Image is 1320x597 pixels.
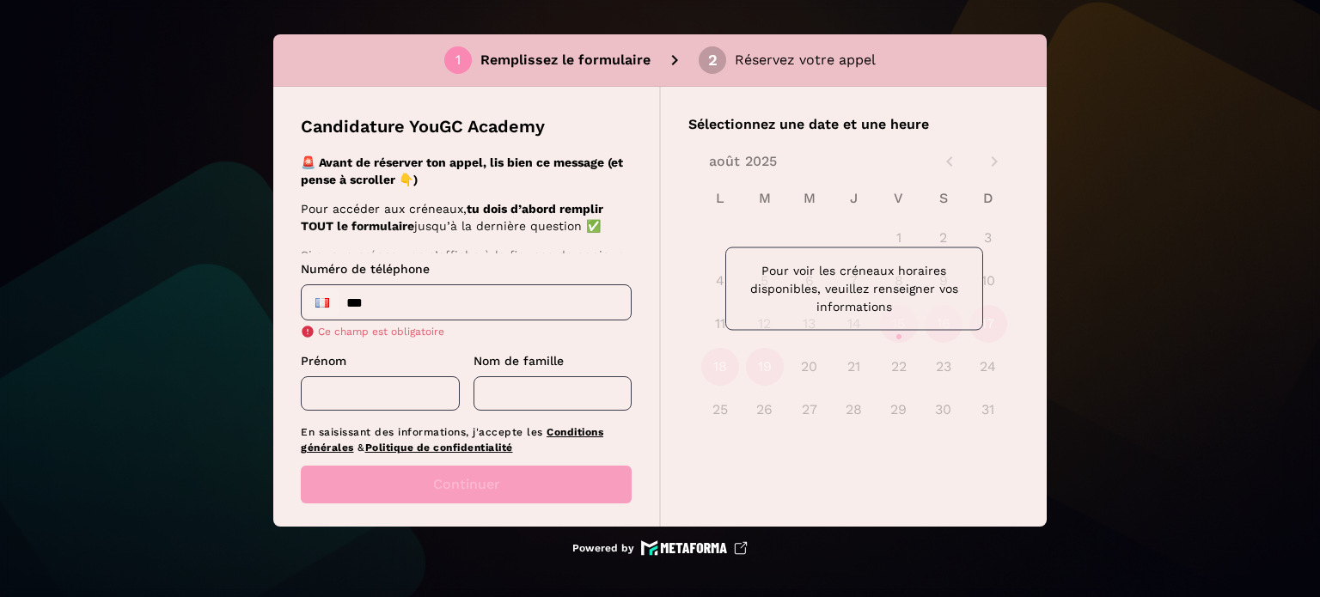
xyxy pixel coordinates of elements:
[357,442,365,454] span: &
[301,200,626,235] p: Pour accéder aux créneaux, jusqu’à la dernière question ✅
[572,541,634,555] p: Powered by
[301,247,626,281] p: Si aucun créneau ne s’affiche à la fin, pas de panique :
[572,540,748,556] a: Powered by
[305,289,339,316] div: France: + 33
[301,262,430,276] span: Numéro de téléphone
[480,50,651,70] p: Remplissez le formulaire
[688,114,1019,135] p: Sélectionnez une date et une heure
[735,50,876,70] p: Réservez votre appel
[740,262,969,316] p: Pour voir les créneaux horaires disponibles, veuillez renseigner vos informations
[708,52,718,68] div: 2
[301,114,545,138] p: Candidature YouGC Academy
[301,325,632,338] p: Ce champ est obligatoire
[301,424,632,455] p: En saisissant des informations, j'accepte les
[301,155,623,186] strong: 🚨 Avant de réserver ton appel, lis bien ce message (et pense à scroller 👇)
[365,442,513,454] a: Politique de confidentialité
[474,354,564,368] span: Nom de famille
[455,52,461,68] div: 1
[301,354,346,368] span: Prénom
